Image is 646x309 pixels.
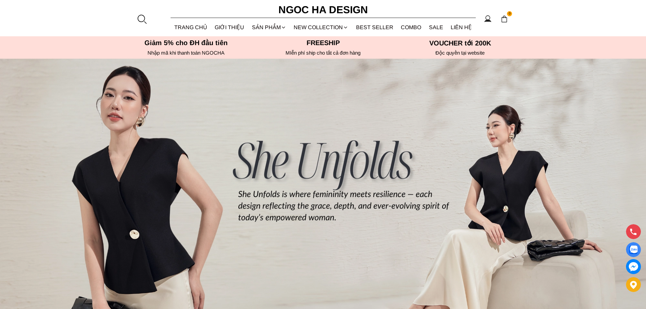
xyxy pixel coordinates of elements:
[307,39,340,46] font: Freeship
[397,18,425,36] a: Combo
[629,246,638,254] img: Display image
[148,50,224,56] font: Nhập mã khi thanh toán NGOCHA
[507,11,512,17] span: 0
[211,18,248,36] a: GIỚI THIỆU
[144,39,228,46] font: Giảm 5% cho ĐH đầu tiên
[626,259,641,274] a: messenger
[447,18,476,36] a: LIÊN HỆ
[257,50,390,56] h6: MIễn phí ship cho tất cả đơn hàng
[290,18,352,36] a: NEW COLLECTION
[352,18,397,36] a: BEST SELLER
[425,18,447,36] a: SALE
[501,15,508,23] img: img-CART-ICON-ksit0nf1
[272,2,374,18] a: Ngoc Ha Design
[248,18,290,36] div: SẢN PHẨM
[394,39,527,47] h5: VOUCHER tới 200K
[171,18,211,36] a: TRANG CHỦ
[394,50,527,56] h6: Độc quyền tại website
[626,242,641,257] a: Display image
